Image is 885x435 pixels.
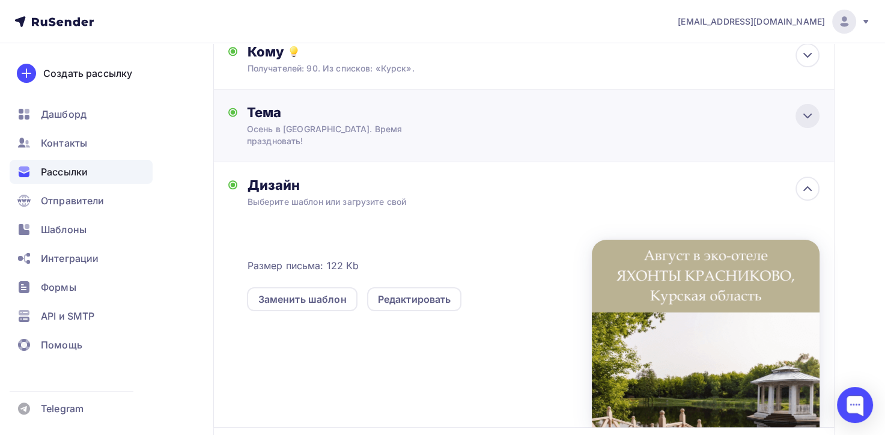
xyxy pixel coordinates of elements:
span: Рассылки [41,165,88,179]
span: API и SMTP [41,309,94,323]
span: [EMAIL_ADDRESS][DOMAIN_NAME] [678,16,825,28]
a: Шаблоны [10,218,153,242]
span: Шаблоны [41,222,87,237]
span: Telegram [41,401,84,416]
div: Получателей: 90. Из списков: «Курск». [247,62,762,75]
div: Создать рассылку [43,66,132,81]
span: Дашборд [41,107,87,121]
span: Интеграции [41,251,99,266]
a: Формы [10,275,153,299]
div: Кому [247,43,820,60]
div: Заменить шаблон [258,292,346,306]
span: Формы [41,280,76,294]
div: Дизайн [247,177,820,193]
div: Выберите шаблон или загрузите свой [247,196,762,208]
a: Контакты [10,131,153,155]
span: Помощь [41,338,82,352]
span: Размер письма: 122 Kb [247,258,359,273]
span: Контакты [41,136,87,150]
div: Осень в [GEOGRAPHIC_DATA]. Время праздновать! [247,123,461,147]
a: Отправители [10,189,153,213]
a: Дашборд [10,102,153,126]
span: Отправители [41,193,105,208]
a: Рассылки [10,160,153,184]
div: Редактировать [378,292,451,306]
div: Тема [247,104,484,121]
a: [EMAIL_ADDRESS][DOMAIN_NAME] [678,10,871,34]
